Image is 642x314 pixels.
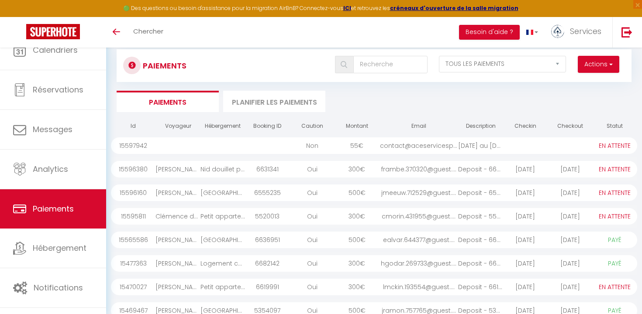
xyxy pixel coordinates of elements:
span: Analytics [33,164,68,174]
span: Messages [33,124,72,135]
span: € [360,165,365,174]
span: € [360,235,366,244]
div: [DATE] [503,255,548,272]
div: Nid douillet proche centre-ville [200,161,245,177]
div: frambe.370320@guest.... [380,161,459,177]
div: Oui [290,184,335,201]
iframe: Chat [605,275,635,307]
span: Calendriers [33,44,78,55]
div: 300 [335,279,379,295]
div: Oui [290,208,335,225]
div: 15596160 [111,184,155,201]
img: ... [551,25,564,38]
div: Oui [290,255,335,272]
div: [PERSON_NAME] [155,184,200,201]
div: [DATE] [548,255,592,272]
div: [DATE] [548,184,592,201]
th: Description [458,119,503,134]
div: 6631341 [245,161,290,177]
button: Actions [578,56,619,73]
a: ICI [343,4,351,12]
th: Email [380,119,459,134]
div: cmorin.431955@guest.... [380,208,459,225]
a: créneaux d'ouverture de la salle migration [390,4,518,12]
th: Voyageur [155,119,200,134]
span: Notifications [34,282,83,293]
div: lmckin.193554@guest.... [380,279,459,295]
div: [DATE] [548,161,592,177]
div: ealvar.644377@guest.... [380,232,459,248]
span: Paiements [33,203,74,214]
div: 300 [335,208,379,225]
a: ... Services [545,17,612,48]
th: Booking ID [245,119,290,134]
div: 15470027 [111,279,155,295]
button: Besoin d'aide ? [459,25,520,40]
div: Deposit - 6682142 - ... [458,255,503,272]
div: Logement calme + stationnement [200,255,245,272]
div: [DATE] [548,208,592,225]
img: logout [621,27,632,38]
span: € [360,212,365,221]
div: [PERSON_NAME] [155,161,200,177]
span: € [358,141,363,150]
span: Services [570,26,601,37]
div: 15565586 [111,232,155,248]
div: 15477363 [111,255,155,272]
div: 300 [335,161,379,177]
div: Deposit - 5520013 - ... [458,208,503,225]
div: [DATE] au [DATE] [458,137,503,154]
div: 6555235 [245,184,290,201]
div: [DATE] [548,279,592,295]
div: contact@aceservicesp... [380,137,459,154]
div: Petit appartement cosy à [GEOGRAPHIC_DATA], avec parking [200,279,245,295]
div: [GEOGRAPHIC_DATA] avec Terasse/Garage + Parking [200,184,245,201]
div: 15596380 [111,161,155,177]
li: Paiements [117,91,219,112]
th: Checkin [503,119,548,134]
span: Hébergement [33,242,86,253]
span: € [360,283,365,291]
div: jmeeuw.712529@guest.... [380,184,459,201]
div: [DATE] [503,208,548,225]
div: hgodar.269733@guest.... [380,255,459,272]
div: Petit appartement cosy à [GEOGRAPHIC_DATA], avec parking [200,208,245,225]
span: € [360,259,365,268]
div: Non [290,137,335,154]
div: Deposit - 6555235 - ... [458,184,503,201]
div: Deposit - 6631341 - ... [458,161,503,177]
div: Clémence de La Morinerie [155,208,200,225]
div: Oui [290,161,335,177]
a: Chercher [127,17,170,48]
div: 6636951 [245,232,290,248]
img: Super Booking [26,24,80,39]
div: [DATE] [503,232,548,248]
th: Checkout [548,119,592,134]
div: [PERSON_NAME] [155,279,200,295]
div: [PERSON_NAME] [155,232,200,248]
div: Deposit - 6636951 - ... [458,232,503,248]
span: € [360,188,366,197]
div: 6682142 [245,255,290,272]
div: Oui [290,279,335,295]
div: [DATE] [503,161,548,177]
div: [DATE] [503,279,548,295]
th: Statut [593,119,638,134]
th: Id [111,119,155,134]
div: 6619991 [245,279,290,295]
span: Réservations [33,84,83,95]
div: Oui [290,232,335,248]
th: Hébergement [200,119,245,134]
div: 55 [335,137,379,154]
h3: Paiements [143,56,186,75]
input: Recherche [353,56,428,73]
div: 5520013 [245,208,290,225]
div: [DATE] [548,232,592,248]
div: Deposit - 6619991 - ... [458,279,503,295]
div: [DATE] [503,184,548,201]
div: 300 [335,255,379,272]
li: Planifier les paiements [223,91,325,112]
th: Caution [290,119,335,134]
